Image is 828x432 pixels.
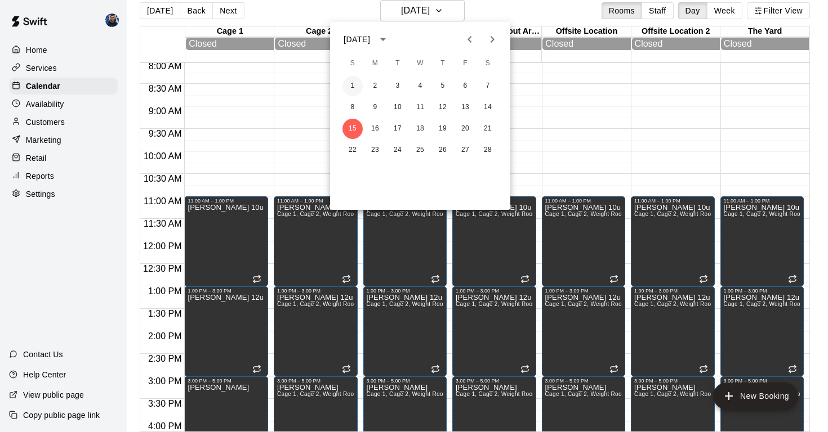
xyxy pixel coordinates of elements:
button: 11 [410,97,430,118]
button: 14 [478,97,498,118]
button: 6 [455,76,475,96]
button: 10 [388,97,408,118]
button: Next month [481,28,504,51]
button: 27 [455,140,475,160]
button: 8 [342,97,363,118]
span: Saturday [478,52,498,75]
button: 20 [455,119,475,139]
button: 1 [342,76,363,96]
button: 15 [342,119,363,139]
span: Friday [455,52,475,75]
button: 26 [433,140,453,160]
button: 28 [478,140,498,160]
button: 21 [478,119,498,139]
button: 24 [388,140,408,160]
span: Monday [365,52,385,75]
button: 2 [365,76,385,96]
button: 9 [365,97,385,118]
span: Sunday [342,52,363,75]
button: Previous month [458,28,481,51]
button: 18 [410,119,430,139]
button: 7 [478,76,498,96]
button: 17 [388,119,408,139]
span: Tuesday [388,52,408,75]
button: 4 [410,76,430,96]
button: 23 [365,140,385,160]
button: 12 [433,97,453,118]
button: 19 [433,119,453,139]
button: 25 [410,140,430,160]
button: 5 [433,76,453,96]
span: Thursday [433,52,453,75]
button: 16 [365,119,385,139]
button: 13 [455,97,475,118]
button: calendar view is open, switch to year view [373,30,393,49]
button: 22 [342,140,363,160]
div: [DATE] [344,34,370,46]
button: 3 [388,76,408,96]
span: Wednesday [410,52,430,75]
